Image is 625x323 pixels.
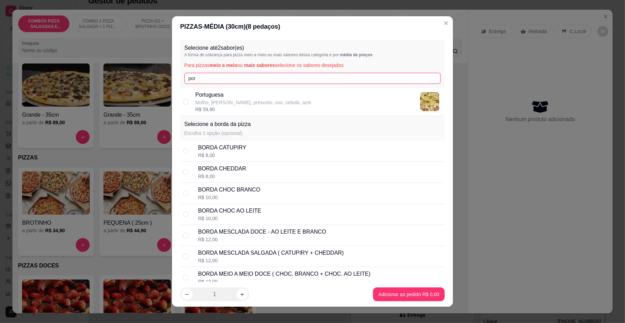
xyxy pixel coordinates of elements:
[184,120,251,128] p: Selecione a borda da pizza
[198,144,246,152] div: BORDA CATUPIRY
[340,52,373,57] span: média de preços
[198,270,371,278] div: BORDA MEIO A MEIO DOCE ( CHOC. BRANCO + CHOC. AO LEITE)
[198,165,246,173] div: BORDA CHEDDAR
[198,257,344,264] div: R$ 12,00
[184,44,441,52] p: Selecione até 2 sabor(es)
[210,62,238,68] span: meio a meio
[198,173,246,180] div: R$ 8,00
[237,289,248,300] button: increase-product-quantity
[198,152,246,159] div: R$ 8,00
[198,228,326,236] div: BORDA MESCLADA DOCE - AO LEITE E BRANCO
[198,194,260,201] div: R$ 10,00
[184,52,441,58] p: A forma de cobrança para pizza meio a meio ou mais sabores dessa categoria é por
[195,91,311,99] p: Portuguesa
[373,287,445,301] button: Adicionar ao pedido R$ 0,00
[184,130,251,137] p: Escolha 1 opção (opcional)
[182,289,193,300] button: decrease-product-quantity
[198,207,261,215] div: BORDA CHOC AO LEITE
[198,278,371,285] div: R$ 12,00
[198,215,261,222] div: R$ 10,00
[195,99,311,106] p: Molho, [PERSON_NAME], presunto, ovo, cebola, azei
[441,18,452,29] button: Close
[195,106,311,113] div: R$ 59,90
[198,236,326,243] div: R$ 12,00
[198,249,344,257] div: BORDA MESCLADA SALGADA ( CATUPIRY + CHEDDAR)
[420,92,439,111] img: product-image
[198,186,260,194] div: BORDA CHOC BRANCO
[184,73,441,84] input: Pesquise pelo nome do sabor
[184,62,441,69] p: Para pizzas ou selecione os sabores desejados
[244,62,275,68] span: mais sabores
[180,22,445,31] div: PIZZAS - MÉDIA (30cm) ( 8 pedaços)
[213,290,216,298] p: 1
